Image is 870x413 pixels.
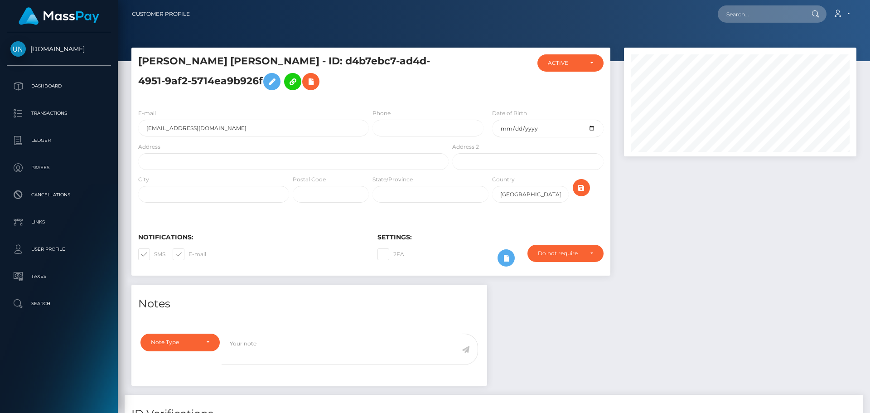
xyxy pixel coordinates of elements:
button: Do not require [527,245,604,262]
a: User Profile [7,238,111,261]
input: Search... [718,5,803,23]
label: City [138,175,149,184]
label: E-mail [173,248,206,260]
label: Address [138,143,160,151]
h5: [PERSON_NAME] [PERSON_NAME] - ID: d4b7ebc7-ad4d-4951-9af2-5714ea9b926f [138,54,444,95]
p: Transactions [10,107,107,120]
label: Date of Birth [492,109,527,117]
p: Search [10,297,107,311]
a: Ledger [7,129,111,152]
div: ACTIVE [548,59,583,67]
p: Taxes [10,270,107,283]
img: Unlockt.me [10,41,26,57]
p: Links [10,215,107,229]
a: Cancellations [7,184,111,206]
a: Dashboard [7,75,111,97]
a: Links [7,211,111,233]
label: Address 2 [452,143,479,151]
label: E-mail [138,109,156,117]
label: 2FA [377,248,404,260]
h4: Notes [138,296,480,312]
a: Payees [7,156,111,179]
label: SMS [138,248,165,260]
a: Customer Profile [132,5,190,24]
button: ACTIVE [537,54,604,72]
h6: Notifications: [138,233,364,241]
a: Taxes [7,265,111,288]
span: [DOMAIN_NAME] [7,45,111,53]
label: Country [492,175,515,184]
div: Note Type [151,339,199,346]
p: User Profile [10,243,107,256]
p: Cancellations [10,188,107,202]
img: MassPay Logo [19,7,99,25]
button: Note Type [140,334,220,351]
a: Search [7,292,111,315]
label: State/Province [372,175,413,184]
p: Dashboard [10,79,107,93]
label: Postal Code [293,175,326,184]
div: Do not require [538,250,583,257]
p: Ledger [10,134,107,147]
a: Transactions [7,102,111,125]
p: Payees [10,161,107,175]
h6: Settings: [377,233,603,241]
label: Phone [372,109,391,117]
